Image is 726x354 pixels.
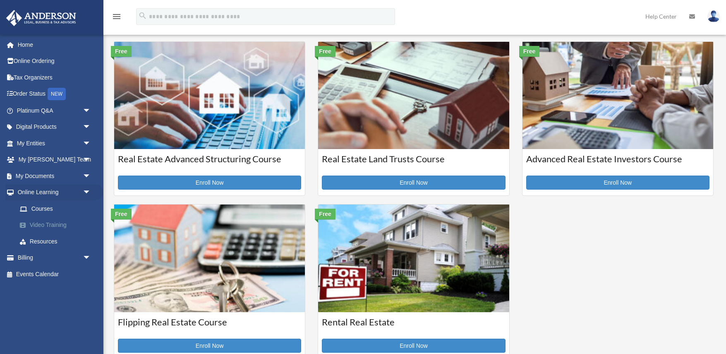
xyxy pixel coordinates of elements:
[83,250,99,267] span: arrow_drop_down
[6,250,103,266] a: Billingarrow_drop_down
[6,266,103,282] a: Events Calendar
[112,12,122,22] i: menu
[6,86,103,103] a: Order StatusNEW
[6,53,103,70] a: Online Ordering
[12,217,103,234] a: Video Training
[4,10,79,26] img: Anderson Advisors Platinum Portal
[6,119,103,135] a: Digital Productsarrow_drop_down
[83,184,99,201] span: arrow_drop_down
[83,102,99,119] span: arrow_drop_down
[6,102,103,119] a: Platinum Q&Aarrow_drop_down
[6,168,103,184] a: My Documentsarrow_drop_down
[315,46,335,57] div: Free
[519,46,540,57] div: Free
[111,46,132,57] div: Free
[322,153,505,173] h3: Real Estate Land Trusts Course
[526,176,709,190] a: Enroll Now
[6,135,103,152] a: My Entitiesarrow_drop_down
[322,316,505,337] h3: Rental Real Estate
[118,339,301,353] a: Enroll Now
[138,11,147,20] i: search
[6,152,103,168] a: My [PERSON_NAME] Teamarrow_drop_down
[6,36,103,53] a: Home
[118,176,301,190] a: Enroll Now
[12,200,99,217] a: Courses
[111,209,132,219] div: Free
[112,14,122,22] a: menu
[83,135,99,152] span: arrow_drop_down
[83,168,99,185] span: arrow_drop_down
[707,10,720,22] img: User Pic
[6,69,103,86] a: Tax Organizers
[83,152,99,169] span: arrow_drop_down
[83,119,99,136] span: arrow_drop_down
[526,153,709,173] h3: Advanced Real Estate Investors Course
[315,209,335,219] div: Free
[12,233,103,250] a: Resources
[48,88,66,100] div: NEW
[322,176,505,190] a: Enroll Now
[6,184,103,201] a: Online Learningarrow_drop_down
[118,316,301,337] h3: Flipping Real Estate Course
[118,153,301,173] h3: Real Estate Advanced Structuring Course
[322,339,505,353] a: Enroll Now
